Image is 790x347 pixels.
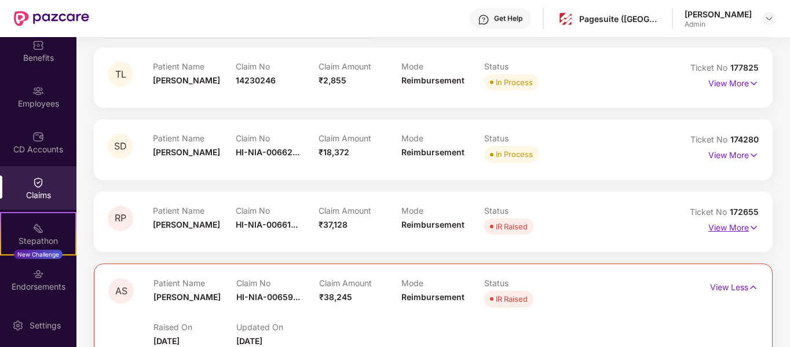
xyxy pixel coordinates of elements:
span: Ticket No [690,134,730,144]
p: Mode [401,278,484,288]
div: Stepathon [1,235,75,247]
p: Claim No [236,61,319,71]
span: Reimbursement [401,220,465,229]
div: IR Raised [496,293,528,305]
span: ₹38,245 [319,292,352,302]
span: HI-NIA-00661... [236,220,298,229]
img: pagesuite-logo-center.png [557,10,574,27]
p: Claim Amount [319,61,401,71]
img: svg+xml;base64,PHN2ZyB4bWxucz0iaHR0cDovL3d3dy53My5vcmcvMjAwMC9zdmciIHdpZHRoPSIyMSIgaGVpZ2h0PSIyMC... [32,222,44,234]
p: Updated On [236,322,319,332]
img: svg+xml;base64,PHN2ZyBpZD0iRHJvcGRvd24tMzJ4MzIiIHhtbG5zPSJodHRwOi8vd3d3LnczLm9yZy8yMDAwL3N2ZyIgd2... [765,14,774,23]
p: Status [484,133,567,143]
img: svg+xml;base64,PHN2ZyBpZD0iQ2xhaW0iIHhtbG5zPSJodHRwOi8vd3d3LnczLm9yZy8yMDAwL3N2ZyIgd2lkdGg9IjIwIi... [32,177,44,188]
img: svg+xml;base64,PHN2ZyBpZD0iQmVuZWZpdHMiIHhtbG5zPSJodHRwOi8vd3d3LnczLm9yZy8yMDAwL3N2ZyIgd2lkdGg9Ij... [32,39,44,51]
img: svg+xml;base64,PHN2ZyBpZD0iQ0RfQWNjb3VudHMiIGRhdGEtbmFtZT0iQ0QgQWNjb3VudHMiIHhtbG5zPSJodHRwOi8vd3... [32,131,44,143]
div: [PERSON_NAME] [685,9,752,20]
span: ₹18,372 [319,147,349,157]
p: Claim Amount [319,206,401,215]
img: svg+xml;base64,PHN2ZyB4bWxucz0iaHR0cDovL3d3dy53My5vcmcvMjAwMC9zdmciIHdpZHRoPSIxNyIgaGVpZ2h0PSIxNy... [748,281,758,294]
p: Mode [401,206,484,215]
span: [PERSON_NAME] [153,292,221,302]
img: svg+xml;base64,PHN2ZyB4bWxucz0iaHR0cDovL3d3dy53My5vcmcvMjAwMC9zdmciIHdpZHRoPSIxNyIgaGVpZ2h0PSIxNy... [749,149,759,162]
p: View More [708,146,759,162]
p: Status [484,61,567,71]
p: Claim No [236,206,319,215]
span: AS [115,286,127,296]
span: 174280 [730,134,759,144]
p: Patient Name [153,133,236,143]
div: IR Raised [496,221,528,232]
div: Get Help [494,14,522,23]
div: Admin [685,20,752,29]
span: SD [114,141,127,151]
span: [PERSON_NAME] [153,220,220,229]
p: Claim No [236,133,319,143]
p: Patient Name [153,206,236,215]
span: [PERSON_NAME] [153,147,220,157]
p: Patient Name [153,278,236,288]
span: Reimbursement [401,147,465,157]
span: 172655 [730,207,759,217]
span: Ticket No [690,63,730,72]
p: View Less [710,278,758,294]
p: Mode [401,61,484,71]
p: Status [484,206,567,215]
span: Ticket No [690,207,730,217]
p: Raised On [153,322,236,332]
span: 177825 [730,63,759,72]
p: Patient Name [153,61,236,71]
img: svg+xml;base64,PHN2ZyBpZD0iSGVscC0zMngzMiIgeG1sbnM9Imh0dHA6Ly93d3cudzMub3JnLzIwMDAvc3ZnIiB3aWR0aD... [478,14,489,25]
span: ₹2,855 [319,75,346,85]
span: [DATE] [153,336,180,346]
span: [PERSON_NAME] [153,75,220,85]
div: Pagesuite ([GEOGRAPHIC_DATA]) Private Limited [579,13,660,24]
span: RP [115,213,126,223]
span: HI-NIA-00659... [236,292,300,302]
img: svg+xml;base64,PHN2ZyBpZD0iRW5kb3JzZW1lbnRzIiB4bWxucz0iaHR0cDovL3d3dy53My5vcmcvMjAwMC9zdmciIHdpZH... [32,268,44,280]
p: View More [708,74,759,90]
div: New Challenge [14,250,63,259]
img: svg+xml;base64,PHN2ZyBpZD0iU2V0dGluZy0yMHgyMCIgeG1sbnM9Imh0dHA6Ly93d3cudzMub3JnLzIwMDAvc3ZnIiB3aW... [12,320,24,331]
p: Claim Amount [319,133,401,143]
div: Settings [26,320,64,331]
p: View More [708,218,759,234]
p: Claim Amount [319,278,402,288]
span: Reimbursement [401,75,465,85]
span: 14230246 [236,75,276,85]
p: Claim No [236,278,319,288]
p: Mode [401,133,484,143]
div: In Process [496,76,533,88]
span: TL [115,70,126,79]
p: Status [484,278,567,288]
img: New Pazcare Logo [14,11,89,26]
span: Reimbursement [401,292,465,302]
span: ₹37,128 [319,220,348,229]
div: In Process [496,148,533,160]
span: HI-NIA-00662... [236,147,299,157]
img: svg+xml;base64,PHN2ZyB4bWxucz0iaHR0cDovL3d3dy53My5vcmcvMjAwMC9zdmciIHdpZHRoPSIxNyIgaGVpZ2h0PSIxNy... [749,77,759,90]
img: svg+xml;base64,PHN2ZyB4bWxucz0iaHR0cDovL3d3dy53My5vcmcvMjAwMC9zdmciIHdpZHRoPSIxNyIgaGVpZ2h0PSIxNy... [749,221,759,234]
span: [DATE] [236,336,262,346]
img: svg+xml;base64,PHN2ZyBpZD0iRW1wbG95ZWVzIiB4bWxucz0iaHR0cDovL3d3dy53My5vcmcvMjAwMC9zdmciIHdpZHRoPS... [32,85,44,97]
